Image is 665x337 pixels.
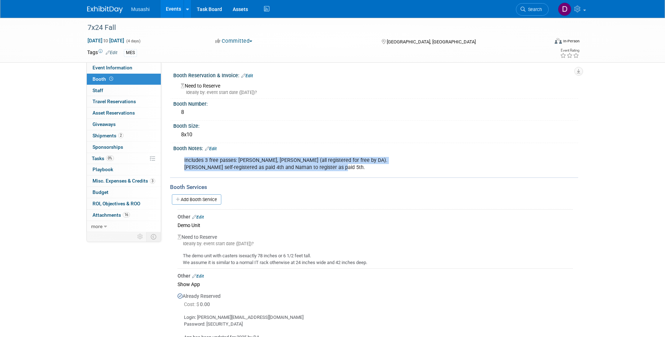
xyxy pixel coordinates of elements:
[241,73,253,78] a: Edit
[93,121,116,127] span: Giveaways
[93,110,135,116] span: Asset Reservations
[179,153,500,175] div: Includes 3 free passes: [PERSON_NAME], [PERSON_NAME] (all registered for free by DA). [PERSON_NAM...
[178,230,573,266] div: Need to Reserve
[106,156,114,161] span: 0%
[87,210,161,221] a: Attachments16
[178,272,573,279] div: Other
[92,156,114,161] span: Tasks
[558,2,571,16] img: Daniel Agar
[87,62,161,73] a: Event Information
[184,301,213,307] span: 0.00
[93,133,123,138] span: Shipments
[93,167,113,172] span: Playbook
[87,49,117,57] td: Tags
[87,85,161,96] a: Staff
[179,80,573,96] div: Need to Reserve
[173,121,578,130] div: Booth Size:
[150,178,155,184] span: 3
[87,74,161,85] a: Booth
[93,76,115,82] span: Booth
[192,215,204,220] a: Edit
[106,50,117,55] a: Edit
[563,38,580,44] div: In-Person
[178,247,573,266] div: The demo unit with casters isexactly 78 inches or 6 1/2 feet tall. We assume it is similar to a n...
[179,129,573,140] div: 8x10
[179,107,573,118] div: 8
[118,133,123,138] span: 2
[91,223,102,229] span: more
[87,142,161,153] a: Sponsorships
[213,37,255,45] button: Committed
[87,198,161,209] a: ROI, Objectives & ROO
[170,183,578,191] div: Booth Services
[87,6,123,13] img: ExhibitDay
[173,143,578,152] div: Booth Notes:
[93,65,132,70] span: Event Information
[102,38,109,43] span: to
[178,213,573,220] div: Other
[172,194,221,205] a: Add Booth Service
[93,178,155,184] span: Misc. Expenses & Credits
[178,220,573,230] div: Demo Unit
[87,153,161,164] a: Tasks0%
[146,232,161,241] td: Toggle Event Tabs
[87,119,161,130] a: Giveaways
[173,70,578,79] div: Booth Reservation & Invoice:
[126,39,141,43] span: (4 days)
[87,175,161,186] a: Misc. Expenses & Credits3
[131,6,150,12] span: Musashi
[173,99,578,107] div: Booth Number:
[93,88,103,93] span: Staff
[387,39,476,44] span: [GEOGRAPHIC_DATA], [GEOGRAPHIC_DATA]
[134,232,147,241] td: Personalize Event Tab Strip
[560,49,579,52] div: Event Rating
[93,201,140,206] span: ROI, Objectives & ROO
[526,7,542,12] span: Search
[507,37,580,48] div: Event Format
[85,21,538,34] div: 7x24 Fall
[124,49,137,57] div: MES
[87,164,161,175] a: Playbook
[205,146,217,151] a: Edit
[123,212,130,217] span: 16
[555,38,562,44] img: Format-Inperson.png
[192,274,204,279] a: Edit
[93,99,136,104] span: Travel Reservations
[516,3,549,16] a: Search
[87,130,161,141] a: Shipments2
[178,279,573,289] div: Show App
[93,212,130,218] span: Attachments
[93,144,123,150] span: Sponsorships
[108,76,115,81] span: Booth not reserved yet
[87,107,161,119] a: Asset Reservations
[87,187,161,198] a: Budget
[178,241,573,247] div: Ideally by: event start date ([DATE])?
[181,89,573,96] div: Ideally by: event start date ([DATE])?
[93,189,109,195] span: Budget
[184,301,200,307] span: Cost: $
[87,96,161,107] a: Travel Reservations
[87,221,161,232] a: more
[87,37,125,44] span: [DATE] [DATE]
